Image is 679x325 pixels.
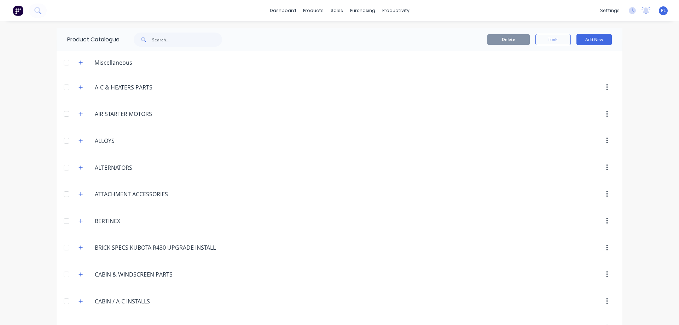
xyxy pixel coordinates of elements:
input: Enter category name [95,270,179,279]
div: Product Catalogue [57,28,120,51]
button: Tools [535,34,571,45]
div: productivity [379,5,413,16]
div: Miscellaneous [89,58,138,67]
button: Delete [487,34,530,45]
input: Enter category name [95,217,179,225]
div: sales [327,5,347,16]
input: Search... [152,33,222,47]
div: purchasing [347,5,379,16]
input: Enter category name [95,243,217,252]
button: Add New [576,34,612,45]
a: dashboard [266,5,300,16]
input: Enter category name [95,83,179,92]
div: settings [597,5,623,16]
input: Enter category name [95,190,179,198]
span: PL [661,7,666,14]
input: Enter category name [95,137,179,145]
input: Enter category name [95,163,179,172]
div: products [300,5,327,16]
input: Enter category name [95,110,179,118]
input: Enter category name [95,297,179,306]
img: Factory [13,5,23,16]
